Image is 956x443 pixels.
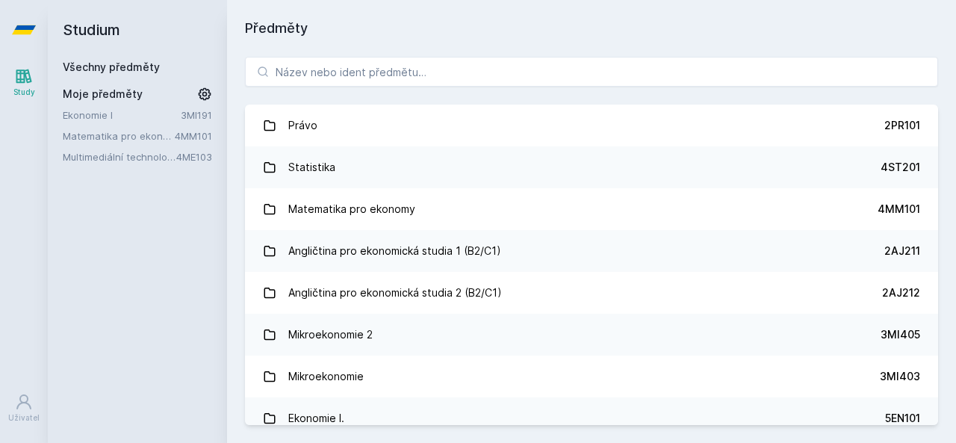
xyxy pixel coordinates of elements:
[3,385,45,431] a: Uživatel
[878,202,920,217] div: 4MM101
[288,236,501,266] div: Angličtina pro ekonomická studia 1 (B2/C1)
[8,412,40,424] div: Uživatel
[288,278,502,308] div: Angličtina pro ekonomická studia 2 (B2/C1)
[288,320,373,350] div: Mikroekonomie 2
[63,87,143,102] span: Moje předměty
[176,151,212,163] a: 4ME103
[181,109,212,121] a: 3MI191
[245,397,938,439] a: Ekonomie I. 5EN101
[245,57,938,87] input: Název nebo ident předmětu…
[245,18,938,39] h1: Předměty
[884,118,920,133] div: 2PR101
[882,285,920,300] div: 2AJ212
[63,149,176,164] a: Multimediální technologie
[245,188,938,230] a: Matematika pro ekonomy 4MM101
[63,108,181,123] a: Ekonomie I
[884,244,920,258] div: 2AJ211
[245,146,938,188] a: Statistika 4ST201
[288,111,317,140] div: Právo
[288,152,335,182] div: Statistika
[245,272,938,314] a: Angličtina pro ekonomická studia 2 (B2/C1) 2AJ212
[881,327,920,342] div: 3MI405
[881,160,920,175] div: 4ST201
[880,369,920,384] div: 3MI403
[245,105,938,146] a: Právo 2PR101
[13,87,35,98] div: Study
[288,403,344,433] div: Ekonomie I.
[288,194,415,224] div: Matematika pro ekonomy
[3,60,45,105] a: Study
[245,314,938,356] a: Mikroekonomie 2 3MI405
[63,61,160,73] a: Všechny předměty
[175,130,212,142] a: 4MM101
[63,128,175,143] a: Matematika pro ekonomy
[288,362,364,391] div: Mikroekonomie
[885,411,920,426] div: 5EN101
[245,230,938,272] a: Angličtina pro ekonomická studia 1 (B2/C1) 2AJ211
[245,356,938,397] a: Mikroekonomie 3MI403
